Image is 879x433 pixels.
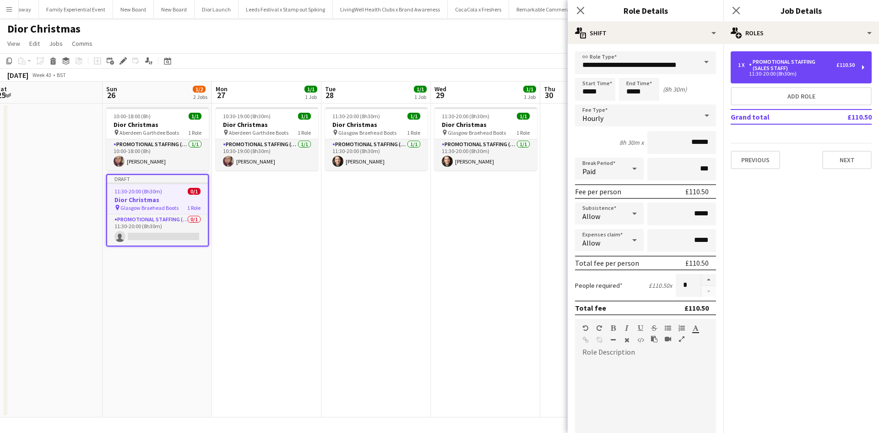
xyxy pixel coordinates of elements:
[39,0,113,18] button: Family Experiential Event
[817,110,872,124] td: £110.50
[651,324,657,332] button: Strikethrough
[7,71,28,80] div: [DATE]
[223,113,271,120] span: 10:30-19:00 (8h30m)
[509,0,615,18] button: Remarkable Commerce x London ExCel
[30,71,53,78] span: Week 43
[407,129,420,136] span: 1 Role
[663,85,687,93] div: (8h 30m)
[216,85,228,93] span: Mon
[836,62,855,68] div: £110.50
[414,93,426,100] div: 1 Job
[29,39,40,48] span: Edit
[106,121,209,129] h3: Dior Christmas
[448,0,509,18] button: CocaCola x Freshers
[434,121,537,129] h3: Dior Christmas
[193,93,207,100] div: 2 Jobs
[106,174,209,247] app-job-card: Draft11:30-20:00 (8h30m)0/1Dior Christmas Glasgow Braehead Boots1 RolePromotional Staffing (Sales...
[113,0,154,18] button: New Board
[738,62,749,68] div: 1 x
[731,151,780,169] button: Previous
[685,258,709,268] div: £110.50
[332,113,380,120] span: 11:30-20:00 (8h30m)
[195,0,239,18] button: Dior Launch
[106,107,209,170] app-job-card: 10:00-18:00 (8h)1/1Dior Christmas Aberdeen Garthdee Boots1 RolePromotional Staffing (Sales Staff)...
[189,113,201,120] span: 1/1
[414,86,427,93] span: 1/1
[610,336,616,344] button: Horizontal Line
[325,85,336,93] span: Tue
[434,139,537,170] app-card-role: Promotional Staffing (Sales Staff)1/111:30-20:00 (8h30m)[PERSON_NAME]
[442,113,489,120] span: 11:30-20:00 (8h30m)
[216,139,318,170] app-card-role: Promotional Staffing (Sales Staff)1/110:30-19:00 (8h30m)[PERSON_NAME]
[582,212,600,221] span: Allow
[596,324,602,332] button: Redo
[665,335,671,343] button: Insert video
[305,93,317,100] div: 1 Job
[105,90,117,100] span: 26
[624,324,630,332] button: Italic
[325,139,428,170] app-card-role: Promotional Staffing (Sales Staff)1/111:30-20:00 (8h30m)[PERSON_NAME]
[72,39,92,48] span: Comms
[120,204,179,211] span: Glasgow Braehead Boots
[723,22,879,44] div: Roles
[216,107,318,170] app-job-card: 10:30-19:00 (8h30m)1/1Dior Christmas Aberdeen Garthdee Boots1 RolePromotional Staffing (Sales Sta...
[575,187,621,196] div: Fee per person
[119,129,179,136] span: Aberdeen Garthdee Boots
[7,22,81,36] h1: Dior Christmas
[575,258,639,268] div: Total fee per person
[524,93,536,100] div: 1 Job
[568,22,723,44] div: Shift
[678,324,685,332] button: Ordered List
[114,188,162,195] span: 11:30-20:00 (8h30m)
[324,90,336,100] span: 28
[516,129,530,136] span: 1 Role
[544,85,555,93] span: Thu
[651,335,657,343] button: Paste as plain text
[523,86,536,93] span: 1/1
[701,274,716,286] button: Increase
[582,324,589,332] button: Undo
[26,38,43,49] a: Edit
[154,0,195,18] button: New Board
[448,129,506,136] span: Glasgow Braehead Boots
[304,86,317,93] span: 1/1
[619,138,644,147] div: 8h 30m x
[298,113,311,120] span: 1/1
[692,324,699,332] button: Text Color
[685,187,709,196] div: £110.50
[107,175,208,182] div: Draft
[738,71,855,76] div: 11:30-20:00 (8h30m)
[106,139,209,170] app-card-role: Promotional Staffing (Sales Staff)1/110:00-18:00 (8h)[PERSON_NAME]
[684,303,709,312] div: £110.50
[582,167,596,176] span: Paid
[239,0,333,18] button: Leeds Festival x Stamp out Spiking
[568,5,723,16] h3: Role Details
[187,204,201,211] span: 1 Role
[107,196,208,204] h3: Dior Christmas
[7,39,20,48] span: View
[325,121,428,129] h3: Dior Christmas
[434,85,446,93] span: Wed
[216,121,318,129] h3: Dior Christmas
[214,90,228,100] span: 27
[665,324,671,332] button: Unordered List
[731,87,872,105] button: Add role
[193,86,206,93] span: 1/2
[325,107,428,170] app-job-card: 11:30-20:00 (8h30m)1/1Dior Christmas Glasgow Braehead Boots1 RolePromotional Staffing (Sales Staf...
[434,107,537,170] app-job-card: 11:30-20:00 (8h30m)1/1Dior Christmas Glasgow Braehead Boots1 RolePromotional Staffing (Sales Staf...
[543,90,555,100] span: 30
[678,335,685,343] button: Fullscreen
[517,113,530,120] span: 1/1
[582,238,600,247] span: Allow
[822,151,872,169] button: Next
[637,336,644,344] button: HTML Code
[624,336,630,344] button: Clear Formatting
[298,129,311,136] span: 1 Role
[731,110,817,124] td: Grand total
[57,71,66,78] div: BST
[68,38,96,49] a: Comms
[229,129,288,136] span: Aberdeen Garthdee Boots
